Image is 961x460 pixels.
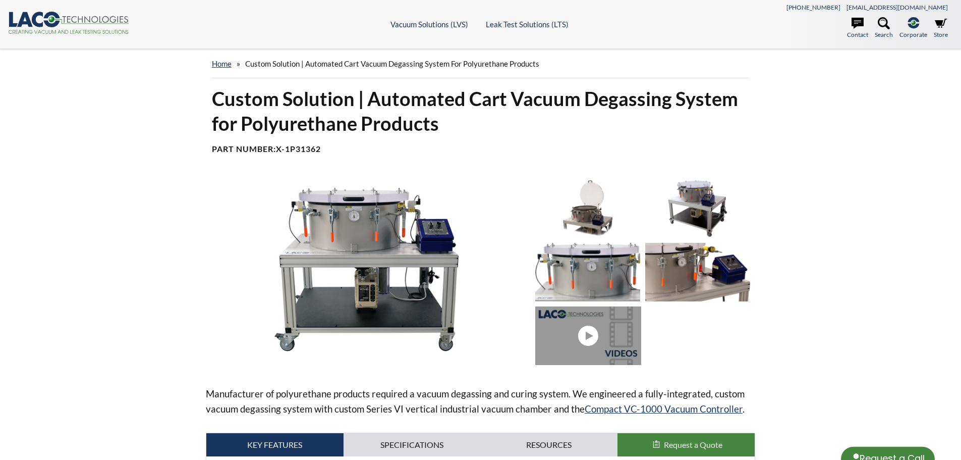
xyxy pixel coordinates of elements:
[847,17,868,39] a: Contact
[245,59,539,68] span: Custom Solution | Automated Cart Vacuum Degassing System for Polyurethane Products
[535,243,640,301] img: Industrial degassing and curing system, chamber close-up
[206,386,756,417] p: Manufacturer of polyurethane products required a vacuum degassing and curing system. We engineere...
[206,179,528,360] img: Industrial degassing and curing system, front view
[481,433,618,456] a: Resources
[899,30,927,39] span: Corporate
[846,4,948,11] a: [EMAIL_ADDRESS][DOMAIN_NAME]
[344,433,481,456] a: Specifications
[206,433,344,456] a: Key Features
[786,4,840,11] a: [PHONE_NUMBER]
[212,49,750,78] div: »
[276,144,321,154] b: X-1P31362
[212,86,750,136] h1: Custom Solution | Automated Cart Vacuum Degassing System for Polyurethane Products
[212,59,232,68] a: home
[617,433,755,456] button: Request a Quote
[390,20,468,29] a: Vacuum Solutions (LVS)
[645,179,750,237] img: Industrial degassing and curing system, angled view
[212,144,750,155] h4: Part Number:
[664,440,722,449] span: Request a Quote
[585,403,743,415] a: Compact VC-1000 Vacuum Controller
[875,17,893,39] a: Search
[535,179,640,237] img: Industrial degassing system w/open lid
[486,20,569,29] a: Leak Test Solutions (LTS)
[934,17,948,39] a: Store
[645,243,750,301] img: VC-1000 Controller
